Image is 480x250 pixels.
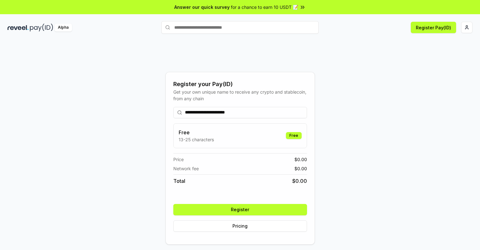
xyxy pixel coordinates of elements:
[294,156,307,163] span: $ 0.00
[8,24,29,32] img: reveel_dark
[30,24,53,32] img: pay_id
[173,220,307,232] button: Pricing
[411,22,456,33] button: Register Pay(ID)
[294,165,307,172] span: $ 0.00
[179,136,214,143] p: 13-25 characters
[173,177,185,185] span: Total
[173,204,307,215] button: Register
[231,4,298,10] span: for a chance to earn 10 USDT 📝
[173,156,184,163] span: Price
[173,80,307,89] div: Register your Pay(ID)
[286,132,302,139] div: Free
[54,24,72,32] div: Alpha
[179,129,214,136] h3: Free
[174,4,230,10] span: Answer our quick survey
[173,165,199,172] span: Network fee
[173,89,307,102] div: Get your own unique name to receive any crypto and stablecoin, from any chain
[292,177,307,185] span: $ 0.00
